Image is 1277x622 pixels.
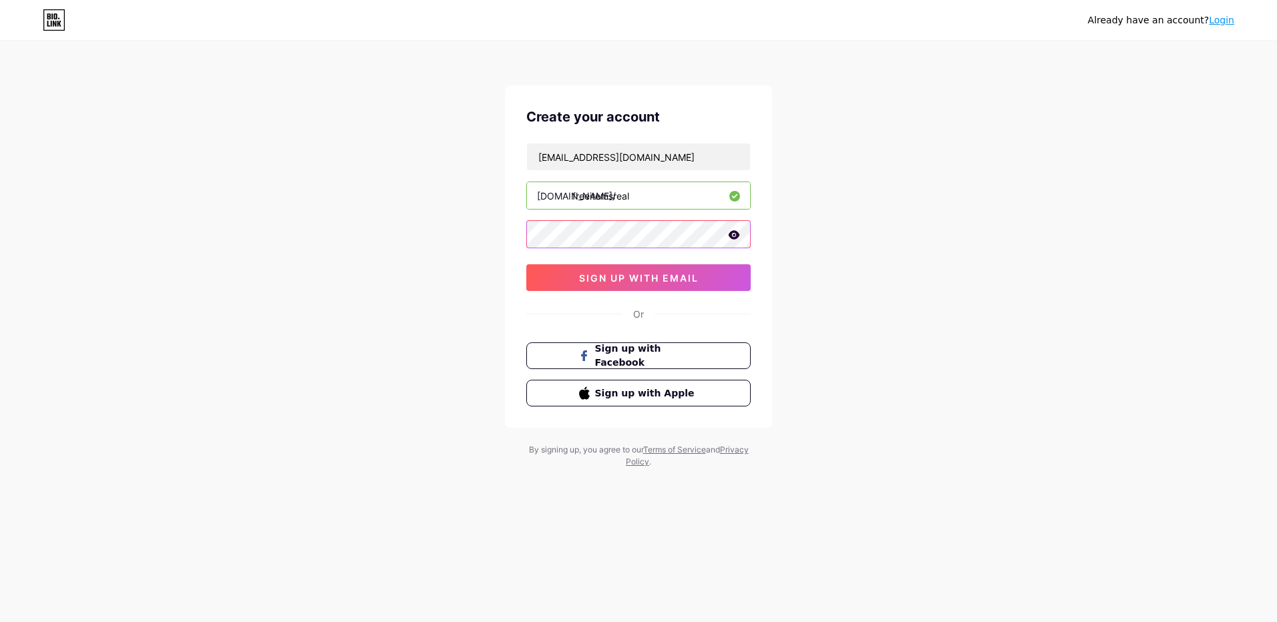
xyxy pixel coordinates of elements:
input: username [527,182,750,209]
a: Login [1209,15,1234,25]
button: Sign up with Facebook [526,342,751,369]
button: sign up with email [526,264,751,291]
div: [DOMAIN_NAME]/ [537,189,616,203]
a: Terms of Service [643,444,706,454]
span: Sign up with Facebook [595,342,699,370]
span: sign up with email [579,272,699,284]
input: Email [527,143,750,170]
span: Sign up with Apple [595,386,699,400]
div: Or [633,307,644,321]
div: By signing up, you agree to our and . [525,444,752,468]
div: Create your account [526,107,751,127]
button: Sign up with Apple [526,380,751,406]
div: Already have an account? [1088,13,1234,27]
